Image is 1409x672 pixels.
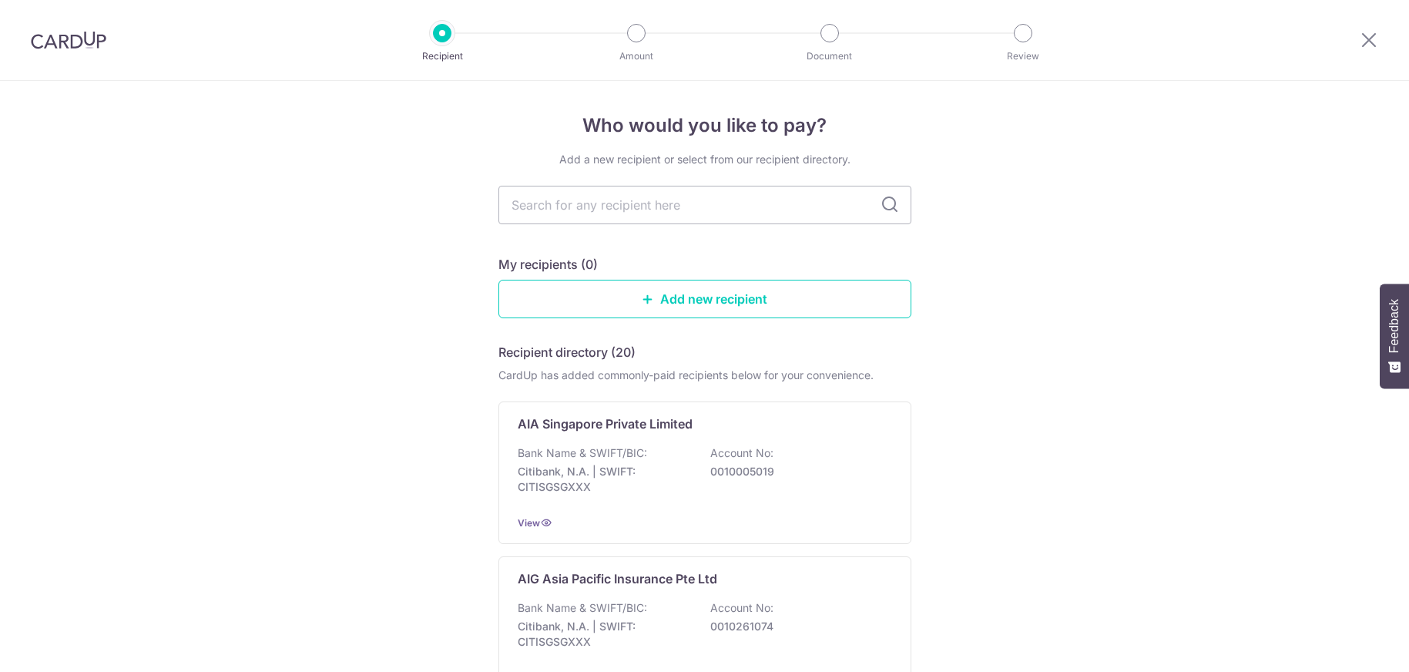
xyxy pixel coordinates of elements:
p: 0010261074 [710,619,883,634]
h5: My recipients (0) [498,255,598,274]
p: Recipient [385,49,499,64]
a: Add new recipient [498,280,911,318]
h4: Who would you like to pay? [498,112,911,139]
p: Review [966,49,1080,64]
input: Search for any recipient here [498,186,911,224]
p: Account No: [710,445,773,461]
p: Citibank, N.A. | SWIFT: CITISGSGXXX [518,619,690,650]
div: CardUp has added commonly-paid recipients below for your convenience. [498,368,911,383]
p: AIG Asia Pacific Insurance Pte Ltd [518,570,717,588]
p: Document [773,49,887,64]
p: 0010005019 [710,464,883,479]
p: Amount [579,49,693,64]
a: View [518,517,540,529]
p: Account No: [710,600,773,616]
div: Add a new recipient or select from our recipient directory. [498,152,911,167]
p: Citibank, N.A. | SWIFT: CITISGSGXXX [518,464,690,495]
p: AIA Singapore Private Limited [518,415,693,433]
p: Bank Name & SWIFT/BIC: [518,445,647,461]
h5: Recipient directory (20) [498,343,636,361]
img: CardUp [31,31,106,49]
span: Feedback [1387,299,1401,353]
p: Bank Name & SWIFT/BIC: [518,600,647,616]
button: Feedback - Show survey [1380,284,1409,388]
